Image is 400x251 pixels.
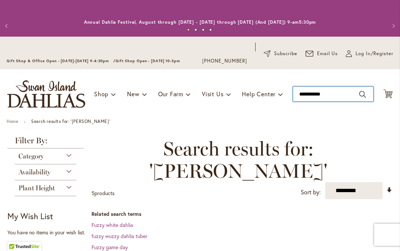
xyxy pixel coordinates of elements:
iframe: Launch Accessibility Center [6,225,26,245]
span: Visit Us [202,90,223,98]
dt: Related search terms [91,210,393,218]
span: Help Center [242,90,276,98]
span: Gift Shop & Office Open - [DATE]-[DATE] 9-4:30pm / [7,58,116,63]
span: Search results for: '[PERSON_NAME]' [91,138,385,182]
span: Subscribe [274,50,297,57]
a: Home [7,118,18,124]
span: Gift Shop Open - [DATE] 10-3pm [116,58,180,63]
span: Availability [19,168,50,176]
strong: My Wish List [7,211,53,221]
a: [PHONE_NUMBER] [202,57,247,65]
div: You have no items in your wish list. [7,229,88,236]
a: Log In/Register [346,50,393,57]
a: Annual Dahlia Festival, August through [DATE] - [DATE] through [DATE] (And [DATE]) 9-am5:30pm [84,19,316,25]
button: 2 of 4 [194,29,197,31]
span: Plant Height [19,184,55,192]
a: Fuzzy white dahlia [91,221,133,228]
a: Subscribe [264,50,297,57]
strong: Filter By: [7,137,84,148]
span: Email Us [317,50,338,57]
a: fuzzy wuzzy dahlia tuber [91,232,147,240]
button: Next [385,19,400,33]
a: Email Us [306,50,338,57]
a: store logo [7,80,85,108]
span: 5 [91,190,94,197]
strong: Search results for: '[PERSON_NAME]' [31,118,110,124]
label: Sort by: [301,185,321,199]
button: 3 of 4 [202,29,204,31]
span: Category [19,152,44,160]
span: Shop [94,90,109,98]
span: Log In/Register [356,50,393,57]
span: Our Farm [158,90,183,98]
p: products [91,187,114,199]
span: New [127,90,139,98]
a: Fuzzy game day [91,244,128,251]
button: 4 of 4 [209,29,212,31]
button: 1 of 4 [187,29,190,31]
